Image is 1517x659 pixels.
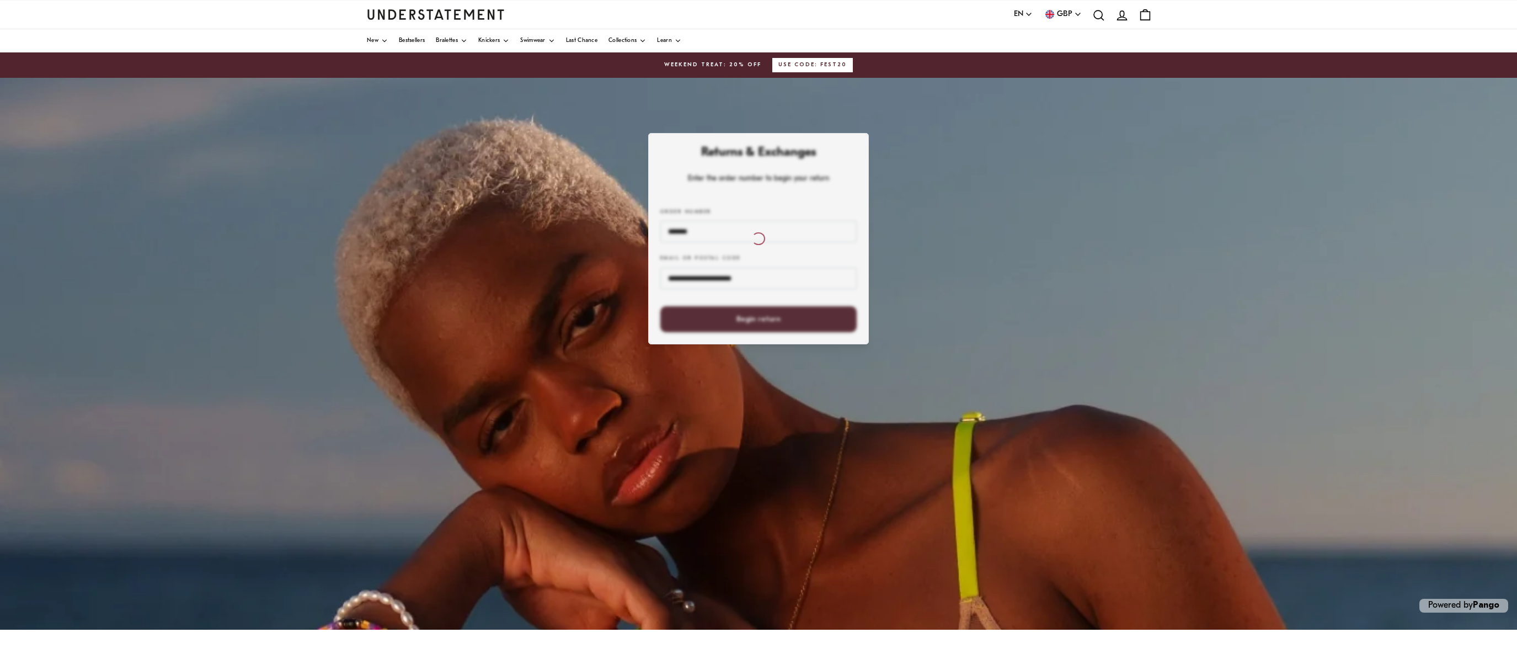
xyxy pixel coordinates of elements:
[1057,8,1072,20] span: GBP
[566,38,597,44] span: Last Chance
[367,38,378,44] span: New
[478,38,500,44] span: Knickers
[1473,601,1499,610] a: Pango
[367,29,388,52] a: New
[436,29,467,52] a: Bralettes
[399,29,425,52] a: Bestsellers
[566,29,597,52] a: Last Chance
[1014,8,1023,20] span: EN
[657,38,672,44] span: Learn
[1419,599,1508,613] p: Powered by
[520,38,545,44] span: Swimwear
[478,29,509,52] a: Knickers
[657,29,681,52] a: Learn
[367,58,1150,72] a: WEEKEND TREAT: 20% OFFUSE CODE: FEST20
[664,61,761,70] span: WEEKEND TREAT: 20% OFF
[399,38,425,44] span: Bestsellers
[520,29,554,52] a: Swimwear
[608,38,637,44] span: Collections
[1014,8,1033,20] button: EN
[367,9,505,19] a: Understatement Homepage
[1044,8,1082,20] button: GBP
[436,38,458,44] span: Bralettes
[772,58,853,72] button: USE CODE: FEST20
[608,29,646,52] a: Collections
